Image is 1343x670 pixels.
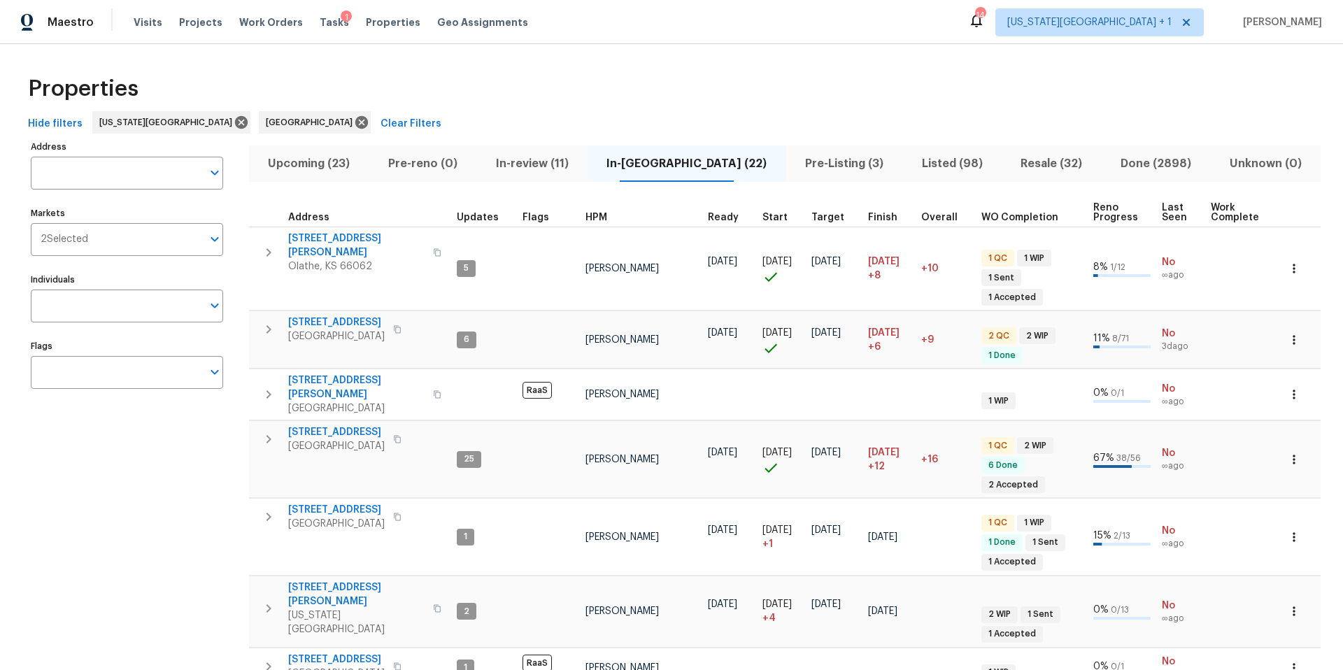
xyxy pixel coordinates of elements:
span: No [1162,255,1200,269]
span: [GEOGRAPHIC_DATA] [288,517,385,531]
span: Pre-Listing (3) [795,154,895,173]
span: +10 [921,264,939,273]
span: No [1162,382,1200,396]
span: +6 [868,340,881,354]
span: [DATE] [868,606,897,616]
span: Maestro [48,15,94,29]
span: Address [288,213,329,222]
label: Individuals [31,276,223,284]
span: [DATE] [811,328,841,338]
span: 8 / 71 [1112,334,1129,343]
span: [STREET_ADDRESS][PERSON_NAME] [288,231,425,259]
span: WO Completion [981,213,1058,222]
span: [GEOGRAPHIC_DATA] [288,329,385,343]
div: 1 [341,10,352,24]
span: 1 Sent [1022,608,1059,620]
span: Listed (98) [911,154,993,173]
span: [PERSON_NAME] [585,455,659,464]
span: 1 QC [983,252,1013,264]
button: Hide filters [22,111,88,137]
span: 0 % [1093,388,1109,398]
td: Scheduled to finish 8 day(s) late [862,227,916,311]
span: + 1 [762,537,773,551]
span: 67 % [1093,453,1114,463]
span: Resale (32) [1010,154,1093,173]
span: 2 / 13 [1114,532,1130,540]
span: +9 [921,335,934,345]
span: [STREET_ADDRESS] [288,315,385,329]
span: [PERSON_NAME] [585,264,659,273]
span: 2 Accepted [983,479,1044,491]
span: [DATE] [868,532,897,542]
span: + 4 [762,611,776,625]
span: +16 [921,455,938,464]
div: [GEOGRAPHIC_DATA] [259,111,371,134]
span: HPM [585,213,607,222]
span: [DATE] [762,328,792,338]
span: 2 Selected [41,234,88,245]
span: [DATE] [868,328,900,338]
span: [PERSON_NAME] [1237,15,1322,29]
span: Work Orders [239,15,303,29]
span: 6 [458,334,475,345]
span: Done (2898) [1110,154,1202,173]
span: 1 Done [983,536,1021,548]
td: Project started on time [757,227,806,311]
span: 0 % [1093,605,1109,615]
span: [GEOGRAPHIC_DATA] [288,439,385,453]
label: Address [31,143,223,151]
label: Flags [31,342,223,350]
span: 1 WIP [1018,252,1050,264]
span: 1 Accepted [983,292,1042,304]
span: [DATE] [708,599,737,609]
span: Hide filters [28,115,83,133]
span: 1 Sent [983,272,1020,284]
span: 8 % [1093,262,1108,272]
span: 1 [458,531,473,543]
td: Scheduled to finish 12 day(s) late [862,421,916,498]
span: Overall [921,213,958,222]
span: [DATE] [868,448,900,457]
td: Scheduled to finish 6 day(s) late [862,311,916,369]
span: ∞ ago [1162,396,1200,408]
span: Start [762,213,788,222]
span: [DATE] [811,525,841,535]
span: [PERSON_NAME] [585,390,659,399]
span: 5 [458,262,474,274]
span: In-[GEOGRAPHIC_DATA] (22) [596,154,778,173]
span: [DATE] [811,448,841,457]
span: [STREET_ADDRESS] [288,425,385,439]
span: Properties [366,15,420,29]
span: 1 Sent [1027,536,1064,548]
span: Reno Progress [1093,203,1138,222]
span: Properties [28,82,138,96]
span: [DATE] [708,525,737,535]
button: Clear Filters [375,111,447,137]
span: Upcoming (23) [257,154,361,173]
span: [DATE] [708,257,737,266]
span: ∞ ago [1162,460,1200,472]
span: 2 WIP [1018,440,1052,452]
span: 2 QC [983,330,1015,342]
div: Days past target finish date [921,213,970,222]
span: [DATE] [762,525,792,535]
span: No [1162,524,1200,538]
span: [STREET_ADDRESS] [288,653,385,667]
span: Olathe, KS 66062 [288,259,425,273]
span: 2 [458,606,475,618]
span: [DATE] [811,599,841,609]
label: Markets [31,209,223,218]
div: [US_STATE][GEOGRAPHIC_DATA] [92,111,250,134]
span: 3d ago [1162,341,1200,352]
span: [DATE] [762,448,792,457]
button: Open [205,296,225,315]
span: Updates [457,213,499,222]
span: +8 [868,269,881,283]
span: [STREET_ADDRESS] [288,503,385,517]
span: No [1162,655,1200,669]
span: 0 / 13 [1111,606,1129,614]
button: Open [205,229,225,249]
span: In-review (11) [485,154,579,173]
td: 10 day(s) past target finish date [916,227,976,311]
span: Clear Filters [381,115,441,133]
